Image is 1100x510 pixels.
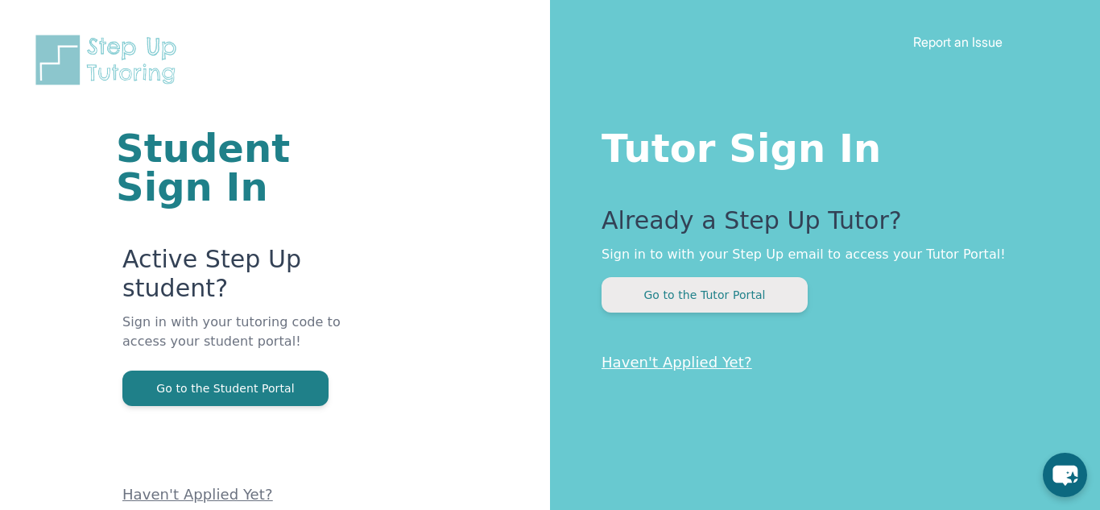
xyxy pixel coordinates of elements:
[122,380,329,396] a: Go to the Student Portal
[122,245,357,313] p: Active Step Up student?
[32,32,187,88] img: Step Up Tutoring horizontal logo
[602,122,1036,168] h1: Tutor Sign In
[602,354,752,371] a: Haven't Applied Yet?
[602,287,808,302] a: Go to the Tutor Portal
[122,313,357,371] p: Sign in with your tutoring code to access your student portal!
[602,206,1036,245] p: Already a Step Up Tutor?
[913,34,1003,50] a: Report an Issue
[116,129,357,206] h1: Student Sign In
[602,277,808,313] button: Go to the Tutor Portal
[602,245,1036,264] p: Sign in to with your Step Up email to access your Tutor Portal!
[122,371,329,406] button: Go to the Student Portal
[1043,453,1087,497] button: chat-button
[122,486,273,503] a: Haven't Applied Yet?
